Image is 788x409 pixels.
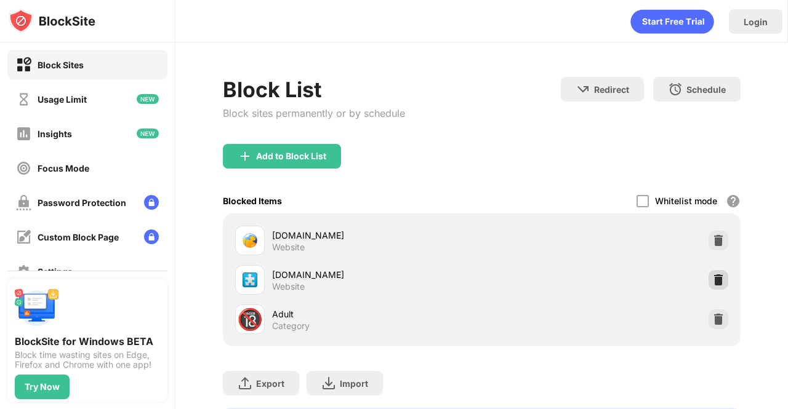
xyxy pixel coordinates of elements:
div: Redirect [594,84,629,95]
div: Password Protection [38,197,126,208]
img: new-icon.svg [137,129,159,138]
div: Adult [272,308,482,320]
img: password-protection-off.svg [16,195,31,210]
img: lock-menu.svg [144,195,159,210]
div: BlockSite for Windows BETA [15,335,160,347]
div: Block time wasting sites on Edge, Firefox and Chrome with one app! [15,350,160,370]
img: settings-off.svg [16,264,31,279]
div: Focus Mode [38,163,89,173]
div: Insights [38,129,72,139]
div: Website [272,242,305,253]
img: time-usage-off.svg [16,92,31,107]
img: focus-off.svg [16,161,31,176]
div: Block Sites [38,60,84,70]
img: favicons [243,272,257,287]
img: favicons [243,233,257,248]
div: Custom Block Page [38,232,119,242]
div: animation [630,9,714,34]
div: Add to Block List [256,151,326,161]
div: Category [272,320,310,332]
div: Export [256,378,284,389]
div: Usage Limit [38,94,87,105]
div: Whitelist mode [655,196,717,206]
div: Settings [38,266,73,277]
div: [DOMAIN_NAME] [272,229,482,242]
div: Login [744,17,768,27]
div: Try Now [25,382,60,392]
img: block-on.svg [16,57,31,73]
div: Block sites permanently or by schedule [223,107,405,119]
div: Blocked Items [223,196,282,206]
img: new-icon.svg [137,94,159,104]
div: Website [272,281,305,292]
img: customize-block-page-off.svg [16,229,31,245]
div: Import [340,378,368,389]
img: logo-blocksite.svg [9,9,95,33]
div: [DOMAIN_NAME] [272,268,482,281]
img: push-desktop.svg [15,286,59,330]
div: 🔞 [237,307,263,332]
img: insights-off.svg [16,126,31,141]
img: lock-menu.svg [144,229,159,244]
div: Schedule [686,84,726,95]
div: Block List [223,77,405,102]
